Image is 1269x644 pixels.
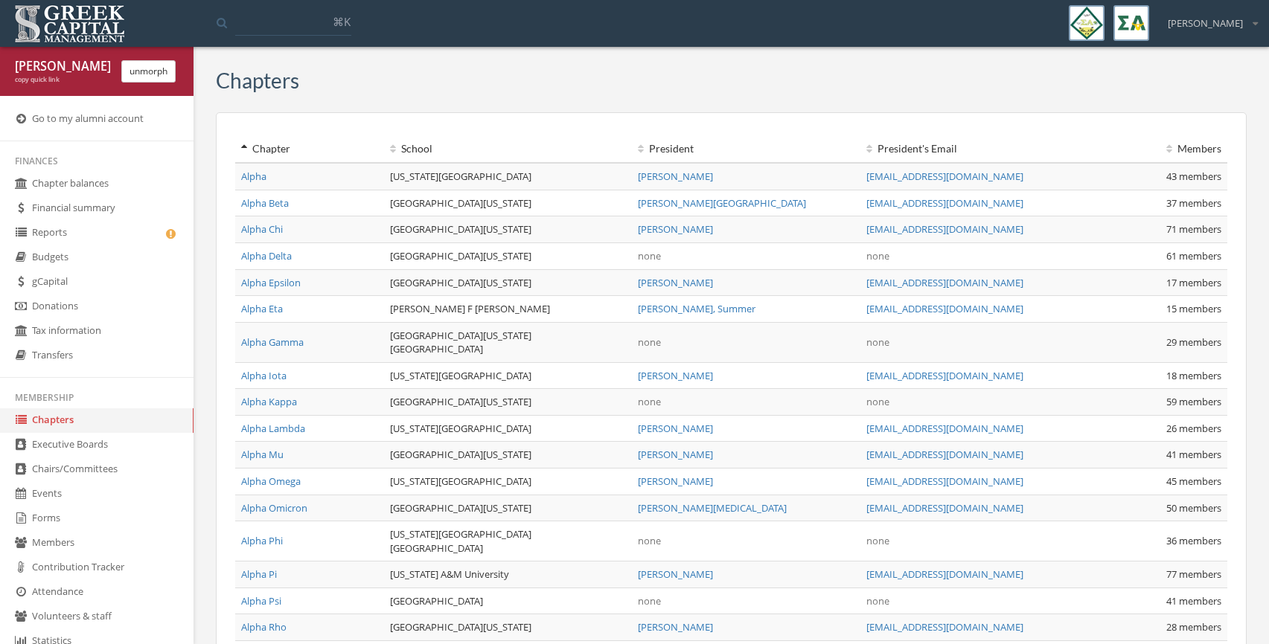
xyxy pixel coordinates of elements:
[384,163,632,190] td: [US_STATE][GEOGRAPHIC_DATA]
[638,534,661,547] span: none
[638,249,661,263] span: none
[384,468,632,495] td: [US_STATE][GEOGRAPHIC_DATA]
[866,222,1023,236] a: [EMAIL_ADDRESS][DOMAIN_NAME]
[241,620,287,634] a: Alpha Rho
[866,620,1023,634] a: [EMAIL_ADDRESS][DOMAIN_NAME]
[638,170,713,183] a: [PERSON_NAME]
[241,395,297,408] a: Alpha Kappa
[638,196,806,210] a: [PERSON_NAME][GEOGRAPHIC_DATA]
[15,75,110,85] div: copy quick link
[1166,302,1221,315] span: 15 members
[638,422,713,435] a: [PERSON_NAME]
[121,60,176,83] button: unmorph
[866,501,1023,515] a: [EMAIL_ADDRESS][DOMAIN_NAME]
[1166,594,1221,608] span: 41 members
[241,141,378,156] div: Chapter
[241,170,266,183] a: Alpha
[866,448,1023,461] a: [EMAIL_ADDRESS][DOMAIN_NAME]
[1166,422,1221,435] span: 26 members
[866,335,889,349] span: none
[638,302,755,315] a: [PERSON_NAME], Summer
[241,448,284,461] a: Alpha Mu
[384,269,632,296] td: [GEOGRAPHIC_DATA][US_STATE]
[241,335,304,349] a: Alpha Gamma
[384,587,632,614] td: [GEOGRAPHIC_DATA]
[384,614,632,641] td: [GEOGRAPHIC_DATA][US_STATE]
[390,141,626,156] div: School
[866,369,1023,382] a: [EMAIL_ADDRESS][DOMAIN_NAME]
[384,561,632,588] td: [US_STATE] A&M University
[638,594,661,608] span: none
[638,141,854,156] div: President
[333,14,351,29] span: ⌘K
[1166,501,1221,515] span: 50 members
[241,422,305,435] a: Alpha Lambda
[638,567,713,581] a: [PERSON_NAME]
[638,222,713,236] a: [PERSON_NAME]
[1166,276,1221,289] span: 17 members
[241,302,283,315] a: Alpha Eta
[384,442,632,468] td: [GEOGRAPHIC_DATA][US_STATE]
[866,422,1023,435] a: [EMAIL_ADDRESS][DOMAIN_NAME]
[15,58,110,75] div: [PERSON_NAME] [PERSON_NAME]
[638,276,713,289] a: [PERSON_NAME]
[384,322,632,362] td: [GEOGRAPHIC_DATA][US_STATE] [GEOGRAPHIC_DATA]
[241,534,283,547] a: Alpha Phi
[384,190,632,216] td: [GEOGRAPHIC_DATA][US_STATE]
[384,415,632,442] td: [US_STATE][GEOGRAPHIC_DATA]
[638,369,713,382] a: [PERSON_NAME]
[866,567,1023,581] a: [EMAIL_ADDRESS][DOMAIN_NAME]
[1166,369,1221,382] span: 18 members
[241,594,281,608] a: Alpha Psi
[384,216,632,243] td: [GEOGRAPHIC_DATA][US_STATE]
[1166,249,1221,263] span: 61 members
[638,501,787,515] a: [PERSON_NAME][MEDICAL_DATA]
[866,141,1083,156] div: President 's Email
[866,594,889,608] span: none
[866,395,889,408] span: none
[384,521,632,561] td: [US_STATE][GEOGRAPHIC_DATA] [GEOGRAPHIC_DATA]
[1168,16,1243,30] span: [PERSON_NAME]
[1166,222,1221,236] span: 71 members
[1158,5,1258,30] div: [PERSON_NAME]
[638,335,661,349] span: none
[1166,196,1221,210] span: 37 members
[384,362,632,389] td: [US_STATE][GEOGRAPHIC_DATA]
[866,534,889,547] span: none
[866,276,1023,289] a: [EMAIL_ADDRESS][DOMAIN_NAME]
[241,501,307,515] a: Alpha Omicron
[1166,474,1221,488] span: 45 members
[384,242,632,269] td: [GEOGRAPHIC_DATA][US_STATE]
[1166,620,1221,634] span: 28 members
[638,448,713,461] a: [PERSON_NAME]
[866,196,1023,210] a: [EMAIL_ADDRESS][DOMAIN_NAME]
[866,249,889,263] span: none
[638,620,713,634] a: [PERSON_NAME]
[1166,534,1221,547] span: 36 members
[1094,141,1221,156] div: Members
[384,495,632,521] td: [GEOGRAPHIC_DATA][US_STATE]
[241,249,292,263] a: Alpha Delta
[241,222,283,236] a: Alpha Chi
[384,389,632,416] td: [GEOGRAPHIC_DATA][US_STATE]
[384,296,632,323] td: [PERSON_NAME] F [PERSON_NAME]
[638,474,713,488] a: [PERSON_NAME]
[866,474,1023,488] a: [EMAIL_ADDRESS][DOMAIN_NAME]
[241,474,301,488] a: Alpha Omega
[1166,335,1221,349] span: 29 members
[1166,170,1221,183] span: 43 members
[638,395,661,408] span: none
[866,170,1023,183] a: [EMAIL_ADDRESS][DOMAIN_NAME]
[216,69,299,92] h3: Chapters
[241,276,301,289] a: Alpha Epsilon
[241,196,289,210] a: Alpha Beta
[1166,395,1221,408] span: 59 members
[1166,567,1221,581] span: 77 members
[1166,448,1221,461] span: 41 members
[241,369,287,382] a: Alpha Iota
[866,302,1023,315] a: [EMAIL_ADDRESS][DOMAIN_NAME]
[241,567,277,581] a: Alpha Pi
